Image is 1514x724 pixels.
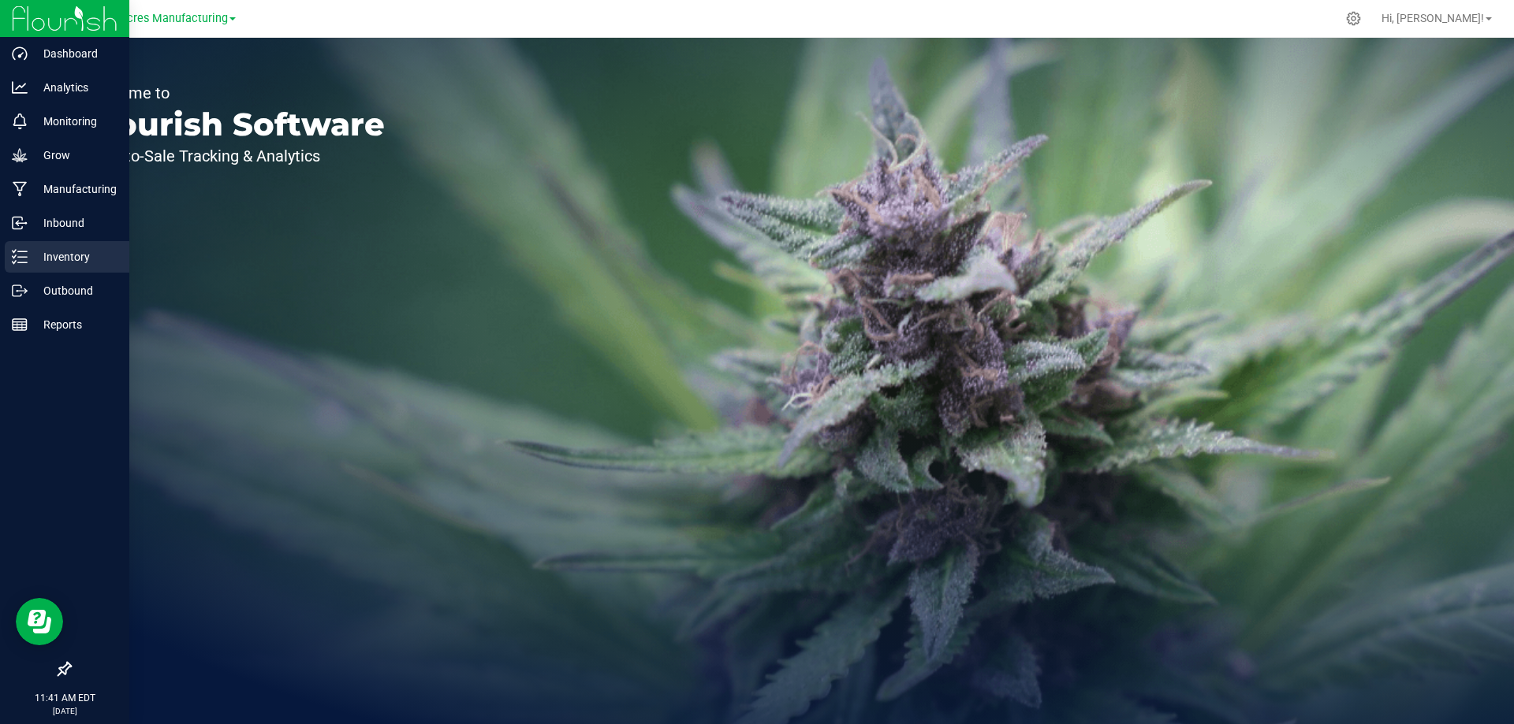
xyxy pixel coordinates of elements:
span: Green Acres Manufacturing [86,12,228,25]
inline-svg: Outbound [12,283,28,299]
div: Manage settings [1344,11,1363,26]
p: Inventory [28,247,122,266]
inline-svg: Grow [12,147,28,163]
p: Seed-to-Sale Tracking & Analytics [85,148,385,164]
inline-svg: Analytics [12,80,28,95]
p: Manufacturing [28,180,122,199]
inline-svg: Inbound [12,215,28,231]
p: Dashboard [28,44,122,63]
p: Reports [28,315,122,334]
inline-svg: Reports [12,317,28,332]
p: Flourish Software [85,109,385,140]
p: Grow [28,146,122,165]
p: Outbound [28,281,122,300]
p: Welcome to [85,85,385,101]
iframe: Resource center [16,598,63,645]
inline-svg: Monitoring [12,113,28,129]
span: Hi, [PERSON_NAME]! [1382,12,1484,24]
inline-svg: Manufacturing [12,181,28,197]
inline-svg: Inventory [12,249,28,265]
p: 11:41 AM EDT [7,691,122,705]
inline-svg: Dashboard [12,46,28,61]
p: Analytics [28,78,122,97]
p: Monitoring [28,112,122,131]
p: Inbound [28,213,122,232]
p: [DATE] [7,705,122,717]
